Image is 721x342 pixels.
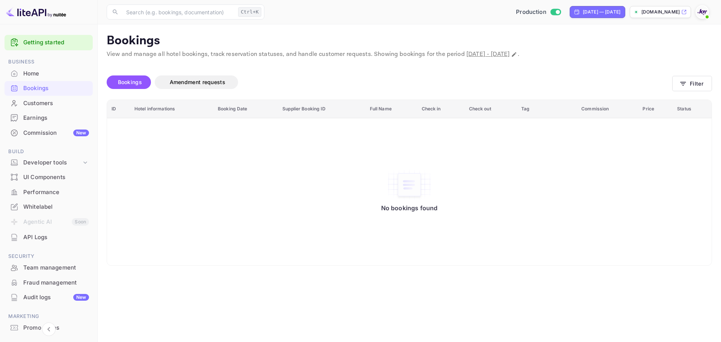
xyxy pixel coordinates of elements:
div: Team management [5,261,93,275]
th: ID [107,100,130,118]
div: Home [5,66,93,81]
div: Audit logs [23,293,89,302]
div: Ctrl+K [238,7,261,17]
th: Tag [517,100,577,118]
span: Business [5,58,93,66]
th: Booking Date [213,100,278,118]
th: Check in [417,100,465,118]
span: Bookings [118,79,142,85]
a: UI Components [5,170,93,184]
div: Getting started [5,35,93,50]
div: Earnings [23,114,89,122]
a: CommissionNew [5,126,93,140]
a: Customers [5,96,93,110]
div: Developer tools [5,156,93,169]
div: Performance [5,185,93,200]
a: Whitelabel [5,200,93,214]
img: No bookings found [387,169,432,200]
th: Hotel informations [130,100,213,118]
span: Security [5,252,93,261]
p: View and manage all hotel bookings, track reservation statuses, and handle customer requests. Sho... [107,50,712,59]
img: With Joy [696,6,708,18]
span: Build [5,148,93,156]
a: Earnings [5,111,93,125]
a: Bookings [5,81,93,95]
p: Bookings [107,33,712,48]
a: Team management [5,261,93,274]
a: Promo codes [5,321,93,334]
th: Full Name [365,100,417,118]
span: Amendment requests [170,79,225,85]
span: [DATE] - [DATE] [466,50,510,58]
th: Supplier Booking ID [278,100,365,118]
div: Bookings [5,81,93,96]
th: Check out [465,100,517,118]
div: Switch to Sandbox mode [513,8,564,17]
div: Developer tools [23,158,81,167]
div: Promo codes [23,324,89,332]
button: Filter [672,76,712,91]
div: Bookings [23,84,89,93]
a: Home [5,66,93,80]
button: Change date range [510,51,518,58]
div: Customers [5,96,93,111]
div: Whitelabel [23,203,89,211]
div: account-settings tabs [107,75,672,89]
div: Promo codes [5,321,93,335]
span: Production [516,8,546,17]
a: Performance [5,185,93,199]
div: Home [23,69,89,78]
div: New [73,130,89,136]
div: API Logs [5,230,93,245]
a: Getting started [23,38,89,47]
div: Team management [23,264,89,272]
button: Collapse navigation [42,322,56,336]
div: API Logs [23,233,89,242]
th: Price [638,100,673,118]
a: Fraud management [5,276,93,289]
table: booking table [107,100,712,265]
div: New [73,294,89,301]
input: Search (e.g. bookings, documentation) [122,5,235,20]
a: Audit logsNew [5,290,93,304]
a: API Logs [5,230,93,244]
div: UI Components [23,173,89,182]
th: Status [673,100,712,118]
div: Fraud management [23,279,89,287]
p: No bookings found [381,204,438,212]
div: UI Components [5,170,93,185]
div: Commission [23,129,89,137]
img: LiteAPI logo [6,6,66,18]
div: Fraud management [5,276,93,290]
th: Commission [577,100,638,118]
span: Marketing [5,312,93,321]
div: [DATE] — [DATE] [583,9,620,15]
p: [DOMAIN_NAME] [641,9,680,15]
div: Audit logsNew [5,290,93,305]
div: Customers [23,99,89,108]
div: Performance [23,188,89,197]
